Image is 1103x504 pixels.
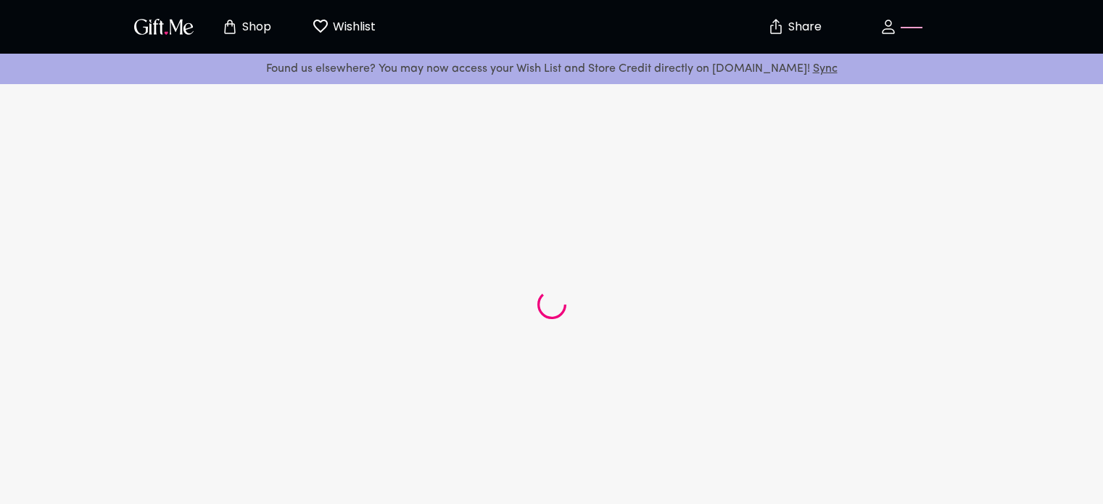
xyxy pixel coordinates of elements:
img: GiftMe Logo [131,16,197,37]
p: Found us elsewhere? You may now access your Wish List and Store Credit directly on [DOMAIN_NAME]! [12,59,1091,78]
a: Sync [813,63,838,75]
p: Wishlist [329,17,376,36]
button: Share [769,1,820,52]
p: Shop [239,21,271,33]
button: GiftMe Logo [130,18,198,36]
img: secure [767,18,785,36]
button: Store page [207,4,286,50]
p: Share [785,21,822,33]
button: Wishlist page [304,4,384,50]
